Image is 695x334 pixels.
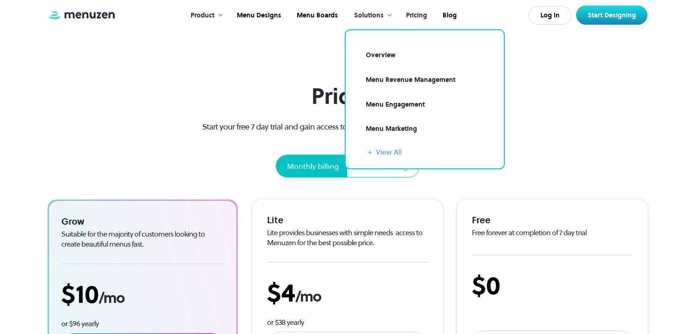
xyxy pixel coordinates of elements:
div: Free [472,214,633,226]
a: Blog [434,1,464,30]
div: or $96 yearly [61,319,224,329]
h1: Pricing [186,83,509,109]
div: Solutions [345,1,397,30]
span: /mo [99,288,124,308]
a: Menu Boards [288,1,345,30]
a: Log In [529,6,572,25]
div: $0 [472,270,633,301]
a: Start Designing [576,5,647,25]
div: Grow [61,215,224,227]
span: /mo [295,286,321,307]
span: 10 [75,276,99,312]
div: Product [191,11,214,21]
a: Menu Marketing [357,119,493,140]
p: Start your free 7 day trial and gain access to the world’s leading menu design platform. [186,120,509,133]
div: Product [182,1,228,30]
a: + View All [368,146,493,157]
div: $ [267,277,428,308]
div: Free forever at completion of 7 day trial [472,228,633,238]
a: Menu Designs [228,1,288,30]
div: Suitable for the majority of customers looking to create beautiful menus fast. [61,229,224,249]
nav: Solutions [345,29,505,169]
span: 4 [281,275,295,310]
a: Menu Revenue Management [357,70,493,91]
div: Monthly billing [287,161,339,172]
div: or $38 yearly [267,318,428,328]
a: Pricing [397,1,434,30]
div: Solutions [354,11,384,21]
a: Menu Engagement [357,94,493,115]
div: Lite [267,214,428,226]
a: Overview [357,45,493,66]
div: $ [61,279,224,309]
div: Lite provides businesses with simple needs access to Menuzen for the best possible price. [267,228,428,248]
